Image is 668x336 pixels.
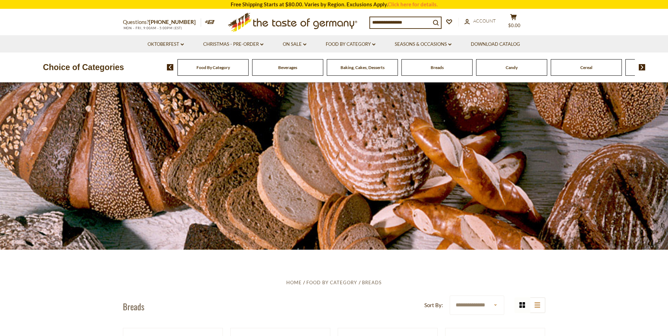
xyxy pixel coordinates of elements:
[471,41,520,48] a: Download Catalog
[508,23,520,28] span: $0.00
[341,65,385,70] a: Baking, Cakes, Desserts
[167,64,174,70] img: previous arrow
[580,65,592,70] a: Cereal
[278,65,297,70] a: Beverages
[395,41,451,48] a: Seasons & Occasions
[196,65,230,70] a: Food By Category
[464,17,496,25] a: Account
[123,26,183,30] span: MON - FRI, 9:00AM - 5:00PM (EST)
[149,19,196,25] a: [PHONE_NUMBER]
[123,301,144,312] h1: Breads
[148,41,184,48] a: Oktoberfest
[506,65,518,70] a: Candy
[639,64,645,70] img: next arrow
[388,1,438,7] a: Click here for details.
[283,41,306,48] a: On Sale
[362,280,382,285] a: Breads
[203,41,263,48] a: Christmas - PRE-ORDER
[326,41,375,48] a: Food By Category
[306,280,357,285] a: Food By Category
[424,301,443,310] label: Sort By:
[473,18,496,24] span: Account
[503,14,524,31] button: $0.00
[123,18,201,27] p: Questions?
[431,65,444,70] a: Breads
[286,280,302,285] a: Home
